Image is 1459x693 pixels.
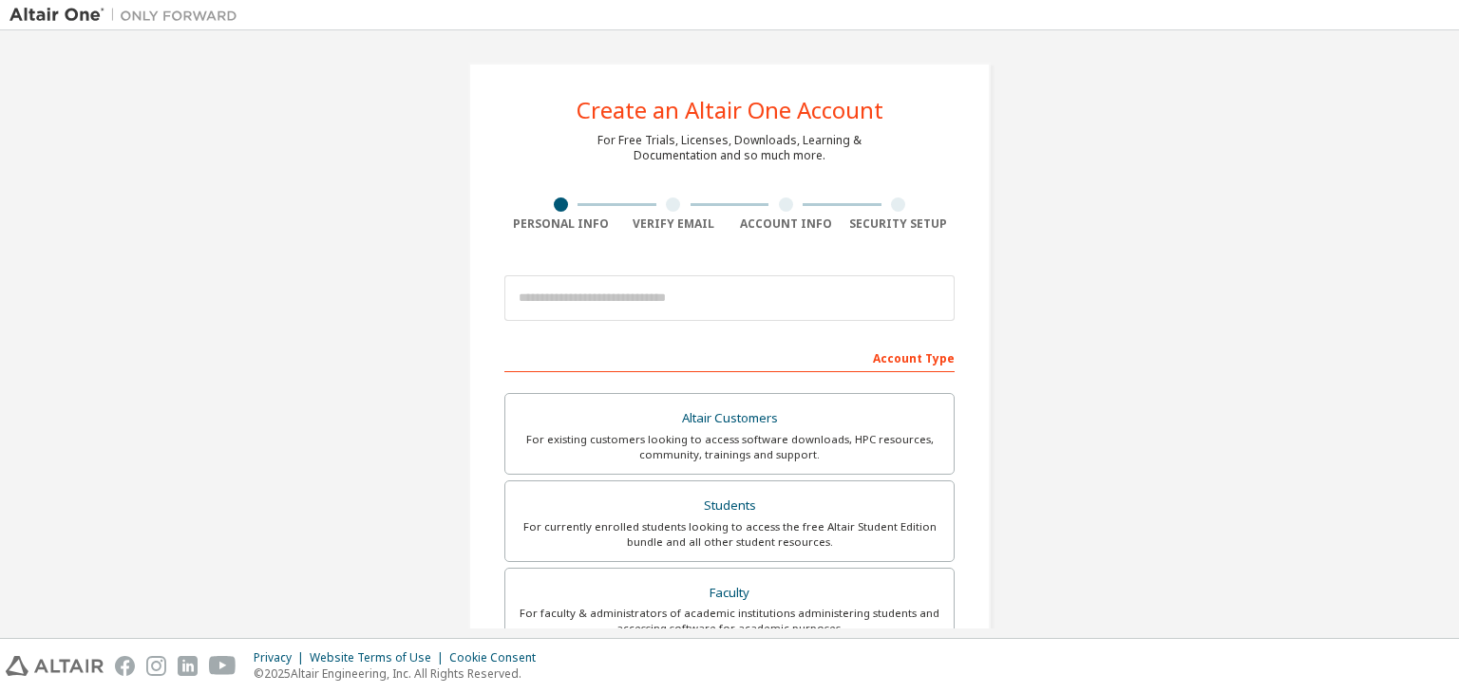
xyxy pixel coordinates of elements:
div: Faculty [517,580,942,607]
div: Account Type [504,342,955,372]
div: Account Info [729,216,843,232]
div: Security Setup [843,216,956,232]
img: instagram.svg [146,656,166,676]
div: For faculty & administrators of academic institutions administering students and accessing softwa... [517,606,942,636]
div: Privacy [254,650,310,665]
div: Personal Info [504,216,617,232]
div: For existing customers looking to access software downloads, HPC resources, community, trainings ... [517,432,942,462]
img: altair_logo.svg [6,656,104,676]
img: youtube.svg [209,656,237,676]
div: Students [517,493,942,519]
img: facebook.svg [115,656,135,676]
img: linkedin.svg [178,656,198,676]
div: For currently enrolled students looking to access the free Altair Student Edition bundle and all ... [517,519,942,550]
p: © 2025 Altair Engineering, Inc. All Rights Reserved. [254,665,547,682]
div: For Free Trials, Licenses, Downloads, Learning & Documentation and so much more. [597,133,862,163]
div: Website Terms of Use [310,650,449,665]
div: Verify Email [617,216,730,232]
img: Altair One [9,6,247,25]
div: Altair Customers [517,405,942,432]
div: Cookie Consent [449,650,547,665]
div: Create an Altair One Account [577,99,883,122]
